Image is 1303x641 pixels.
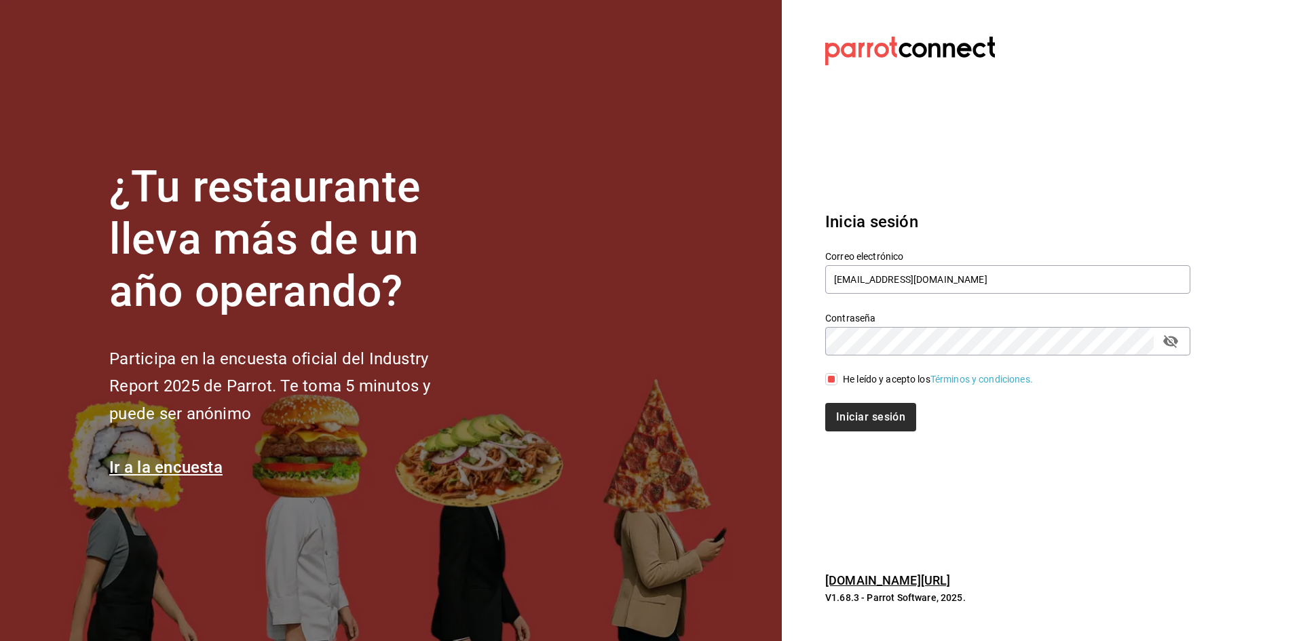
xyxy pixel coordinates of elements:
a: Términos y condiciones. [930,374,1033,385]
h2: Participa en la encuesta oficial del Industry Report 2025 de Parrot. Te toma 5 minutos y puede se... [109,345,476,428]
a: [DOMAIN_NAME][URL] [825,573,950,587]
label: Correo electrónico [825,252,1190,261]
button: passwordField [1159,330,1182,353]
h1: ¿Tu restaurante lleva más de un año operando? [109,161,476,317]
h3: Inicia sesión [825,210,1190,234]
label: Contraseña [825,313,1190,323]
input: Ingresa tu correo electrónico [825,265,1190,294]
button: Iniciar sesión [825,403,916,431]
a: Ir a la encuesta [109,458,223,477]
div: He leído y acepto los [843,372,1033,387]
p: V1.68.3 - Parrot Software, 2025. [825,591,1190,604]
